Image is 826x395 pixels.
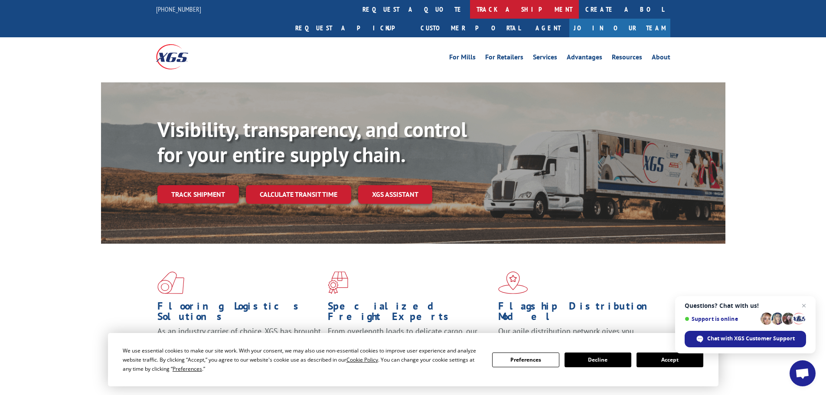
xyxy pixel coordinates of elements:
div: Chat with XGS Customer Support [685,331,806,347]
span: As an industry carrier of choice, XGS has brought innovation and dedication to flooring logistics... [157,326,321,357]
a: For Mills [449,54,476,63]
a: [PHONE_NUMBER] [156,5,201,13]
p: From overlength loads to delicate cargo, our experienced staff knows the best way to move your fr... [328,326,492,365]
a: Services [533,54,557,63]
button: Accept [637,353,703,367]
a: Resources [612,54,642,63]
span: Close chat [799,300,809,311]
span: Questions? Chat with us! [685,302,806,309]
a: Request a pickup [289,19,414,37]
a: Agent [527,19,569,37]
button: Decline [565,353,631,367]
h1: Specialized Freight Experts [328,301,492,326]
a: Customer Portal [414,19,527,37]
a: For Retailers [485,54,523,63]
span: Chat with XGS Customer Support [707,335,795,343]
img: xgs-icon-total-supply-chain-intelligence-red [157,271,184,294]
div: Cookie Consent Prompt [108,333,718,386]
b: Visibility, transparency, and control for your entire supply chain. [157,116,467,168]
a: Track shipment [157,185,239,203]
h1: Flagship Distribution Model [498,301,662,326]
a: About [652,54,670,63]
a: XGS ASSISTANT [358,185,432,204]
div: We use essential cookies to make our site work. With your consent, we may also use non-essential ... [123,346,482,373]
span: Preferences [173,365,202,372]
h1: Flooring Logistics Solutions [157,301,321,326]
span: Our agile distribution network gives you nationwide inventory management on demand. [498,326,658,346]
div: Open chat [790,360,816,386]
a: Calculate transit time [246,185,351,204]
a: Advantages [567,54,602,63]
a: Join Our Team [569,19,670,37]
img: xgs-icon-flagship-distribution-model-red [498,271,528,294]
span: Cookie Policy [346,356,378,363]
button: Preferences [492,353,559,367]
span: Support is online [685,316,757,322]
img: xgs-icon-focused-on-flooring-red [328,271,348,294]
